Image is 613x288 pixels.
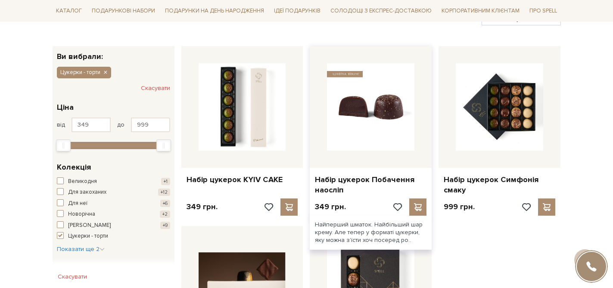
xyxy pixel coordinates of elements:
[117,121,124,129] span: до
[327,3,435,18] a: Солодощі з експрес-доставкою
[68,199,87,208] span: Для неї
[68,188,106,197] span: Для закоханих
[158,189,170,196] span: +12
[72,118,111,132] input: Ціна
[57,245,105,253] span: Показати ще 2
[57,232,170,241] button: Цукерки - торти
[57,161,91,173] span: Колекція
[271,4,324,18] span: Ідеї подарунків
[57,177,170,186] button: Великодня +1
[57,67,111,78] button: Цукерки - торти
[88,4,159,18] span: Подарункові набори
[57,199,170,208] button: Для неї +6
[310,216,432,250] div: Найперший шматок. Найбільший шар крему. Але тепер у форматі цукерки, яку можна з’їсти хоч посеред...
[438,3,523,18] a: Корпоративним клієнтам
[315,175,426,195] a: Набір цукерок Побачення наосліп
[68,221,111,230] span: [PERSON_NAME]
[161,178,170,185] span: +1
[68,232,108,241] span: Цукерки - торти
[56,139,71,152] div: Min
[160,222,170,229] span: +9
[187,202,218,212] p: 349 грн.
[131,118,170,132] input: Ціна
[68,210,95,219] span: Новорічна
[57,102,74,113] span: Ціна
[156,139,171,152] div: Max
[160,200,170,207] span: +6
[53,270,92,284] button: Скасувати
[57,188,170,197] button: Для закоханих +12
[68,177,97,186] span: Великодня
[53,46,174,60] div: Ви вибрали:
[57,210,170,219] button: Новорічна +2
[526,4,560,18] span: Про Spell
[327,63,414,151] img: Набір цукерок Побачення наосліп
[57,121,65,129] span: від
[187,175,298,185] a: Набір цукерок KYIV CAKE
[444,202,475,212] p: 999 грн.
[60,68,100,76] span: Цукерки - торти
[444,175,555,195] a: Набір цукерок Симфонія смаку
[162,4,268,18] span: Подарунки на День народження
[57,221,170,230] button: [PERSON_NAME] +9
[53,4,85,18] span: Каталог
[141,81,170,95] button: Скасувати
[160,211,170,218] span: +2
[57,245,105,254] button: Показати ще 2
[315,202,346,212] p: 349 грн.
